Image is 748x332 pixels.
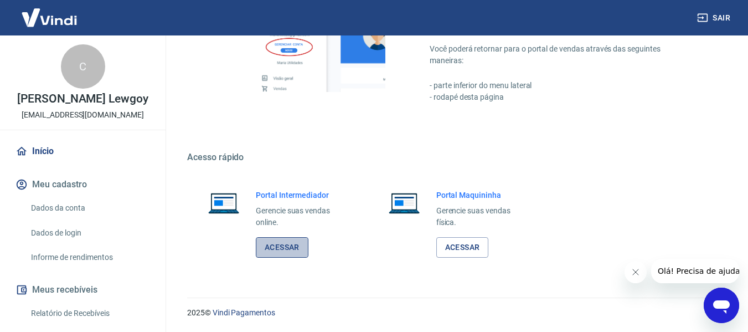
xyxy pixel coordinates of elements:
a: Dados de login [27,222,152,244]
img: Vindi [13,1,85,34]
p: - rodapé desta página [430,91,695,103]
iframe: Mensagem da empresa [651,259,739,283]
h6: Portal Maquininha [436,190,528,201]
iframe: Botão para abrir a janela de mensagens [704,288,739,323]
p: [EMAIL_ADDRESS][DOMAIN_NAME] [22,109,144,121]
button: Sair [695,8,735,28]
a: Início [13,139,152,164]
iframe: Fechar mensagem [625,261,647,283]
span: Olá! Precisa de ajuda? [7,8,93,17]
p: [PERSON_NAME] Lewgoy [17,93,148,105]
h5: Acesso rápido [187,152,721,163]
div: C [61,44,105,89]
a: Vindi Pagamentos [213,308,275,317]
p: - parte inferior do menu lateral [430,80,695,91]
p: Gerencie suas vendas física. [436,205,528,228]
button: Meus recebíveis [13,278,152,302]
p: Você poderá retornar para o portal de vendas através das seguintes maneiras: [430,43,695,67]
a: Acessar [256,237,308,258]
p: 2025 © [187,307,721,319]
a: Relatório de Recebíveis [27,302,152,325]
button: Meu cadastro [13,172,152,197]
h6: Portal Intermediador [256,190,348,201]
p: Gerencie suas vendas online. [256,205,348,228]
a: Acessar [436,237,489,258]
a: Dados da conta [27,197,152,219]
a: Informe de rendimentos [27,246,152,269]
img: Imagem de um notebook aberto [200,190,247,216]
img: Imagem de um notebook aberto [381,190,427,216]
